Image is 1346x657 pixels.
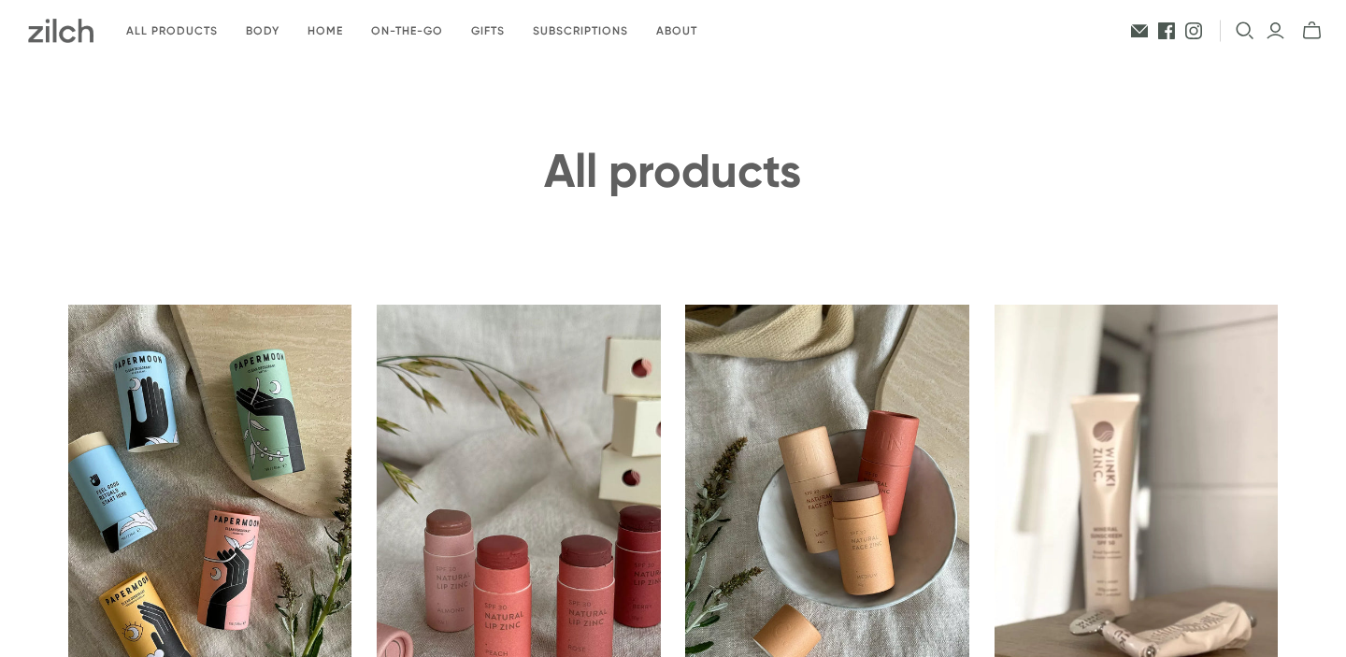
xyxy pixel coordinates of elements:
a: On-the-go [357,9,457,53]
a: Subscriptions [519,9,642,53]
a: Body [232,9,294,53]
a: Gifts [457,9,519,53]
a: About [642,9,711,53]
a: All products [112,9,232,53]
img: Zilch has done the hard yards and handpicked the best ethical and sustainable products for you an... [28,19,93,43]
button: mini-cart-toggle [1296,21,1327,41]
button: Open search [1236,21,1254,40]
h1: All products [68,146,1279,197]
a: Home [294,9,357,53]
a: Login [1266,21,1285,41]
